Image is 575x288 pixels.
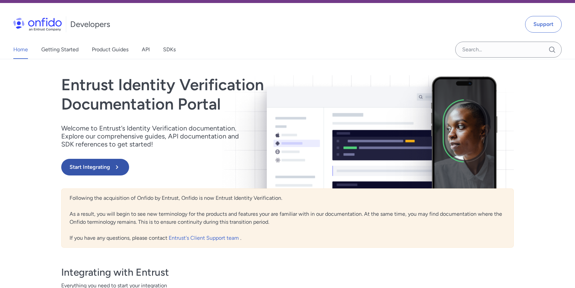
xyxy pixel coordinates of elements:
h1: Developers [70,19,110,30]
a: Home [13,40,28,59]
a: API [142,40,150,59]
a: SDKs [163,40,176,59]
a: Entrust's Client Support team [169,235,240,241]
button: Start Integrating [61,159,129,175]
div: Following the acquisition of Onfido by Entrust, Onfido is now Entrust Identity Verification. As a... [61,188,514,248]
p: Welcome to Entrust’s Identity Verification documentation. Explore our comprehensive guides, API d... [61,124,248,148]
a: Product Guides [92,40,128,59]
a: Getting Started [41,40,79,59]
a: Support [525,16,562,33]
h1: Entrust Identity Verification Documentation Portal [61,75,378,114]
h3: Integrating with Entrust [61,266,514,279]
img: Onfido Logo [13,18,62,31]
a: Start Integrating [61,159,378,175]
input: Onfido search input field [455,42,562,58]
